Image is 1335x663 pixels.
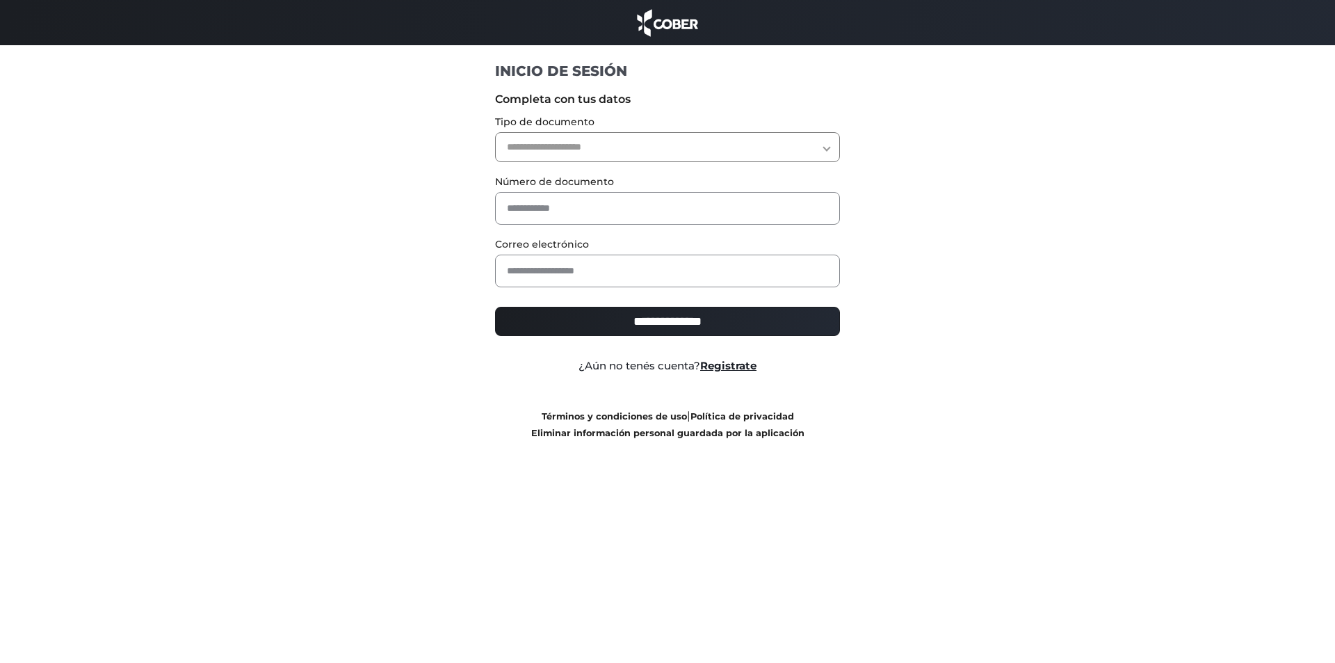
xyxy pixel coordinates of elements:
[700,359,756,372] a: Registrate
[690,411,794,422] a: Política de privacidad
[495,62,841,80] h1: INICIO DE SESIÓN
[633,7,702,38] img: cober_marca.png
[531,428,804,438] a: Eliminar información personal guardada por la aplicación
[485,408,851,441] div: |
[495,237,841,252] label: Correo electrónico
[542,411,687,422] a: Términos y condiciones de uso
[495,115,841,129] label: Tipo de documento
[495,91,841,108] label: Completa con tus datos
[485,358,851,374] div: ¿Aún no tenés cuenta?
[495,175,841,189] label: Número de documento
